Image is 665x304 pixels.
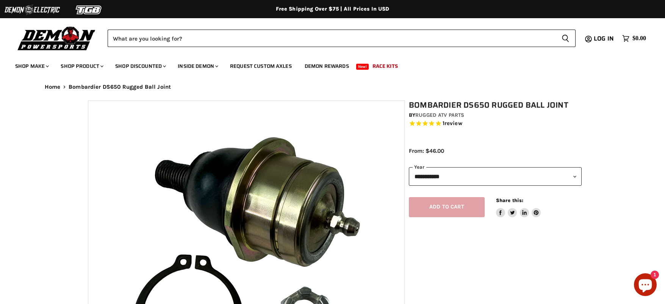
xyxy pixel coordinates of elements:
[9,55,644,74] ul: Main menu
[108,30,555,47] input: Search
[299,58,355,74] a: Demon Rewards
[590,35,618,42] a: Log in
[555,30,576,47] button: Search
[409,147,444,154] span: From: $46.00
[632,35,646,42] span: $0.00
[15,25,98,52] img: Demon Powersports
[45,84,61,90] a: Home
[61,3,117,17] img: TGB Logo 2
[632,273,659,298] inbox-online-store-chat: Shopify online store chat
[618,33,650,44] a: $0.00
[409,167,582,186] select: year
[415,112,464,118] a: Rugged ATV Parts
[496,197,541,217] aside: Share this:
[30,6,636,13] div: Free Shipping Over $75 | All Prices In USD
[69,84,171,90] span: Bombardier DS650 Rugged Ball Joint
[594,34,614,43] span: Log in
[409,100,582,110] h1: Bombardier DS650 Rugged Ball Joint
[356,64,369,70] span: New!
[55,58,108,74] a: Shop Product
[443,120,462,127] span: 1 reviews
[224,58,297,74] a: Request Custom Axles
[110,58,171,74] a: Shop Discounted
[409,111,582,119] div: by
[4,3,61,17] img: Demon Electric Logo 2
[30,84,636,90] nav: Breadcrumbs
[444,120,462,127] span: review
[108,30,576,47] form: Product
[367,58,404,74] a: Race Kits
[409,120,582,128] span: Rated 5.0 out of 5 stars 1 reviews
[9,58,53,74] a: Shop Make
[496,197,523,203] span: Share this:
[172,58,223,74] a: Inside Demon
